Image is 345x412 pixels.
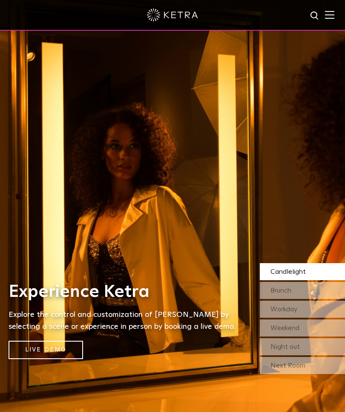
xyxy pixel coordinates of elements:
img: ketra-logo-2019-white [147,9,198,21]
a: Live Demo [9,341,83,359]
img: search icon [310,11,320,21]
span: Weekend [270,325,299,331]
img: Hamburger%20Nav.svg [325,11,334,19]
span: Workday [270,306,297,313]
h5: Explore the control and customization of [PERSON_NAME] by selecting a scene or experience in pers... [9,309,251,334]
span: Brunch [270,287,291,294]
div: Next Room [260,357,345,374]
h1: Experience Ketra [9,282,251,301]
span: Night out [270,343,300,350]
span: Candlelight [270,268,306,275]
